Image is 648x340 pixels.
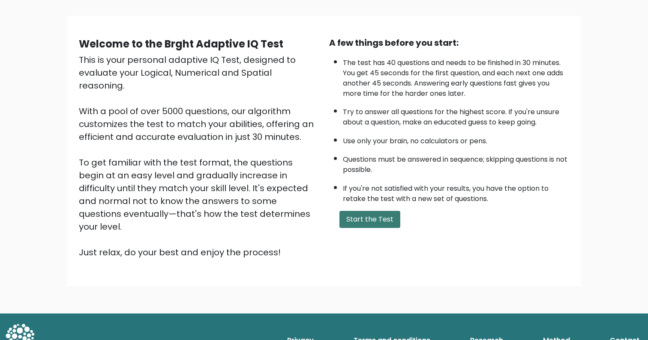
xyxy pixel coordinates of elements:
li: Try to answer all questions for the highest score. If you're unsure about a question, make an edu... [343,103,569,127]
div: This is your personal adaptive IQ Test, designed to evaluate your Logical, Numerical and Spatial ... [79,53,319,259]
b: Welcome to the Brght Adaptive IQ Test [79,37,283,51]
button: Start the Test [339,211,400,228]
li: The test has 40 questions and needs to be finished in 30 minutes. You get 45 seconds for the firs... [343,53,569,99]
li: Use only your brain, no calculators or pens. [343,132,569,146]
li: If you're not satisfied with your results, you have the option to retake the test with a new set ... [343,179,569,204]
li: Questions must be answered in sequence; skipping questions is not possible. [343,150,569,175]
div: A few things before you start: [329,36,569,49]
